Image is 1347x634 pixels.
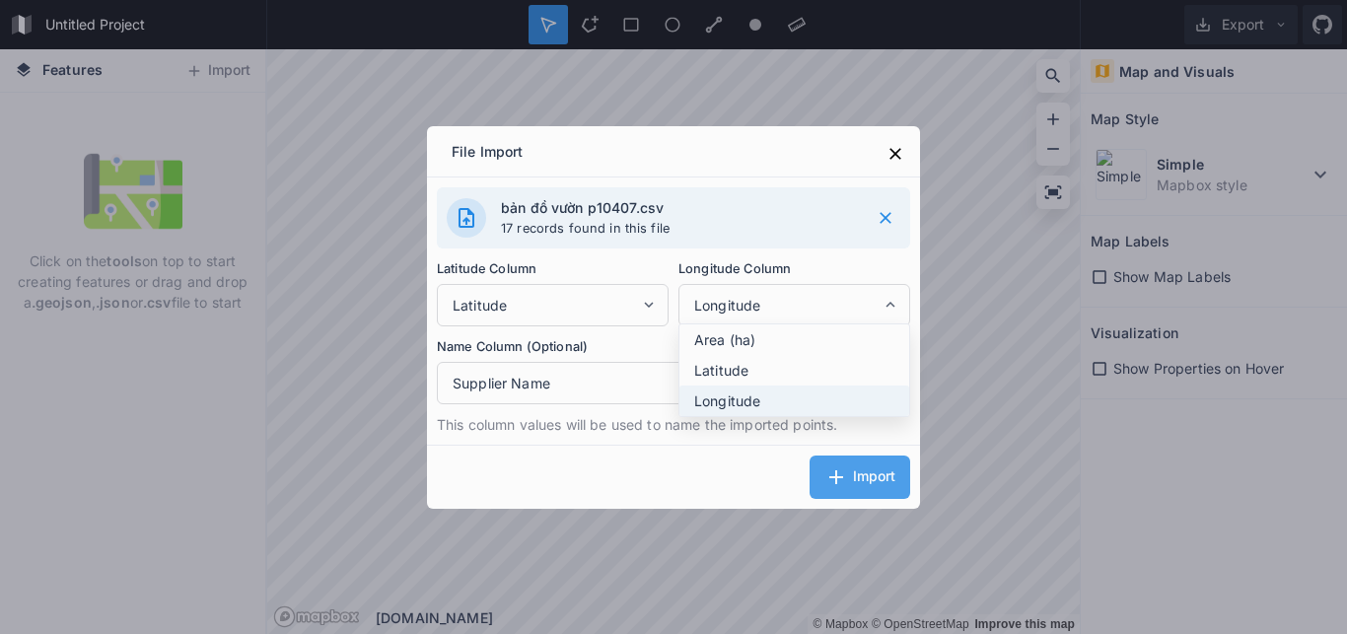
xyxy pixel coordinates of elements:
span: Supplier Name [453,373,882,393]
h4: bản đồ vườn p10407.csv [501,197,856,218]
span: Latitude [694,360,904,381]
span: Area (ha) [694,329,904,350]
label: Longitude Column [678,258,910,279]
button: Import [810,456,910,499]
div: File Import [437,131,538,176]
p: 17 records found in this file [501,218,856,239]
span: Import [853,468,895,484]
span: Longitude [694,390,904,411]
label: Name Column (Optional) [437,336,910,357]
p: This column values will be used to name the imported points. [437,414,910,435]
span: Longitude [694,295,882,316]
span: Latitude [453,295,640,316]
label: Latitude Column [437,258,669,279]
